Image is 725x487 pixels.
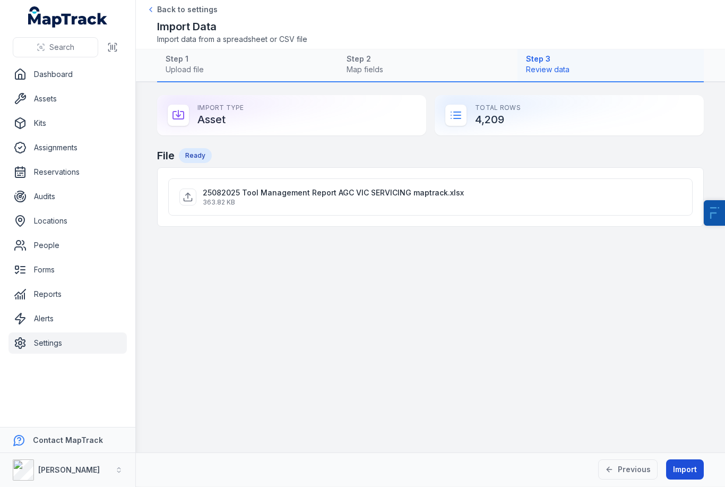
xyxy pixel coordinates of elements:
[8,259,127,280] a: Forms
[157,148,704,163] h2: File
[8,332,127,354] a: Settings
[203,187,464,198] p: 25082025 Tool Management Report AGC VIC SERVICING maptrack.xlsx
[347,64,509,75] span: Map fields
[8,308,127,329] a: Alerts
[157,49,338,82] button: Step 1Upload file
[157,19,307,34] h2: Import Data
[28,6,108,28] a: MapTrack
[8,113,127,134] a: Kits
[8,161,127,183] a: Reservations
[166,64,330,75] span: Upload file
[157,34,307,45] span: Import data from a spreadsheet or CSV file
[8,210,127,232] a: Locations
[598,459,658,480] button: Previous
[203,198,464,207] p: 363.82 KB
[526,54,695,64] strong: Step 3
[8,137,127,158] a: Assignments
[146,4,218,15] a: Back to settings
[8,64,127,85] a: Dashboard
[8,235,127,256] a: People
[666,459,704,480] button: Import
[13,37,98,57] button: Search
[8,284,127,305] a: Reports
[38,465,100,474] strong: [PERSON_NAME]
[49,42,74,53] span: Search
[526,64,695,75] span: Review data
[8,88,127,109] a: Assets
[179,148,212,163] div: Ready
[8,186,127,207] a: Audits
[157,4,218,15] span: Back to settings
[347,54,509,64] strong: Step 2
[338,49,517,82] button: Step 2Map fields
[166,54,330,64] strong: Step 1
[517,49,704,82] button: Step 3Review data
[33,435,103,445] strong: Contact MapTrack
